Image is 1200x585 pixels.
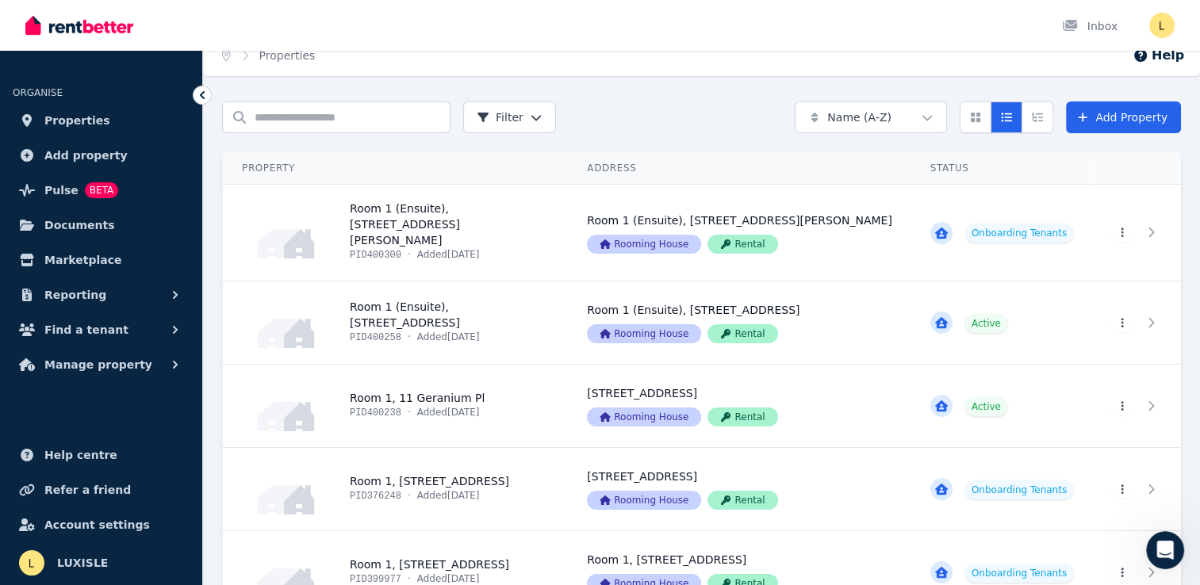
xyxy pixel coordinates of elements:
[50,464,63,476] button: Gif picker
[13,174,190,206] a: PulseBETA
[1111,480,1133,499] button: More options
[1111,224,1133,243] button: More options
[911,365,1092,447] a: View details for Room 1, 11 Geranium Pl
[1092,365,1181,447] a: View details for Room 1, 11 Geranium Pl
[223,365,568,447] a: View details for Room 1, 11 Geranium Pl
[44,146,128,165] span: Add property
[57,553,108,572] span: LUXISLE
[259,49,316,62] a: Properties
[77,8,209,20] h1: The RentBetter Team
[68,170,270,184] div: joined the conversation
[13,166,305,203] div: Jeremy says…
[25,384,247,430] div: Cheers, [PERSON_NAME] + The RentBetter Team
[568,281,911,364] a: View details for Room 1 (Ensuite), 7 Boston Way
[44,216,115,235] span: Documents
[44,320,128,339] span: Find a tenant
[25,360,247,376] div: Hope that helps.
[1022,101,1053,133] button: Expanded list view
[13,244,190,276] a: Marketplace
[477,109,523,125] span: Filter
[248,6,278,36] button: Home
[13,209,190,241] a: Documents
[827,109,891,125] span: Name (A-Z)
[44,111,110,130] span: Properties
[911,281,1092,364] a: View details for Room 1 (Ensuite), 7 Boston Way
[13,203,260,440] div: Good morning, just jumping in for [PERSON_NAME]. At the moment we don’t have the ability for you ...
[223,185,568,281] a: View details for Room 1 (Ensuite), 6/56 Randell St
[44,355,152,374] span: Manage property
[25,464,37,476] button: Emoji picker
[960,101,1053,133] div: View options
[203,35,334,76] nav: Breadcrumb
[13,349,190,380] button: Manage property
[1092,185,1181,281] a: View details for Room 1 (Ensuite), 6/56 Randell St
[13,140,190,171] a: Add property
[960,101,991,133] button: Card view
[44,285,106,304] span: Reporting
[272,457,297,483] button: Send a message…
[795,101,947,133] button: Name (A-Z)
[44,250,121,270] span: Marketplace
[568,365,911,447] a: View details for Room 1, 11 Geranium Pl
[13,203,305,453] div: Jeremy says…
[13,509,190,541] a: Account settings
[13,474,190,506] a: Refer a friend
[101,464,113,476] button: Start recording
[77,20,197,36] p: The team can also help
[911,185,1092,281] a: View details for Room 1 (Ensuite), 6/56 Randell St
[13,430,304,457] textarea: Message…
[1092,281,1181,364] a: View details for Room 1 (Ensuite), 7 Boston Way
[223,448,568,530] a: View details for Room 1, 447 Lakeside Dr
[68,171,157,182] b: [PERSON_NAME]
[13,87,63,98] span: ORGANISE
[1111,313,1133,332] button: More options
[1092,448,1181,530] a: View details for Room 1, 447 Lakeside Dr
[568,448,911,530] a: View details for Room 1, 447 Lakeside Dr
[463,101,556,133] button: Filter
[13,314,190,346] button: Find a tenant
[911,152,1092,185] th: Status
[223,152,569,185] th: Property
[25,13,133,37] img: RentBetter
[44,515,150,534] span: Account settings
[70,55,292,86] div: How do we add Company/ Agency Logo and details on the invoice?
[48,169,63,185] img: Profile image for Jeremy
[1149,13,1175,38] img: LUXISLE
[44,181,79,200] span: Pulse
[44,480,131,499] span: Refer a friend
[75,464,88,476] button: Upload attachment
[278,6,307,35] div: Close
[19,550,44,575] img: LUXISLE
[13,279,190,311] button: Reporting
[13,105,190,136] a: Properties
[1062,18,1118,34] div: Inbox
[13,134,305,166] div: [DATE]
[13,439,190,471] a: Help centre
[568,185,911,281] a: View details for Room 1 (Ensuite), 6/56 Randell St
[1066,101,1181,133] a: Add Property
[45,9,71,34] img: Profile image for The RentBetter Team
[1111,396,1133,415] button: More options
[223,281,568,364] a: View details for Room 1 (Ensuite), 7 Boston Way
[991,101,1022,133] button: Compact list view
[85,182,118,198] span: BETA
[1111,563,1133,582] button: More options
[13,45,305,108] div: LUXISLE says…
[25,212,247,352] div: Good morning, just jumping in for [PERSON_NAME]. At the moment we don’t have the ability for you ...
[911,448,1092,530] a: View details for Room 1, 447 Lakeside Dr
[44,445,117,465] span: Help centre
[10,6,40,36] button: go back
[57,45,305,95] div: How do we add Company/ Agency Logo and details on the invoice?
[1133,46,1184,65] button: Help
[568,152,911,185] th: Address
[1146,531,1184,569] iframe: Intercom live chat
